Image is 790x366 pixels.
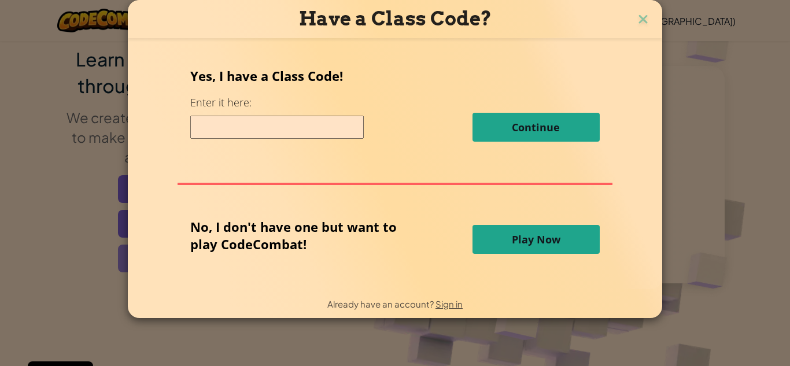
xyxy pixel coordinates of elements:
p: No, I don't have one but want to play CodeCombat! [190,218,414,253]
span: Already have an account? [327,298,435,309]
img: close icon [636,12,651,29]
button: Play Now [472,225,600,254]
span: Continue [512,120,560,134]
label: Enter it here: [190,95,252,110]
a: Sign in [435,298,463,309]
span: Play Now [512,232,560,246]
p: Yes, I have a Class Code! [190,67,599,84]
span: Have a Class Code? [299,7,492,30]
button: Continue [472,113,600,142]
